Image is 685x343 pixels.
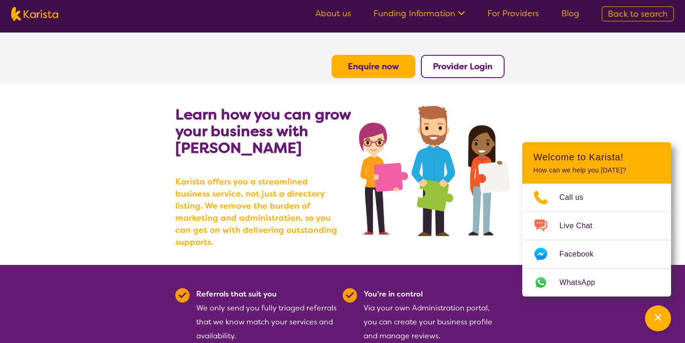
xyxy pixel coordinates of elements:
button: Provider Login [421,55,505,78]
div: Via your own Administration portal, you can create your business profile and manage reviews. [364,287,505,343]
h2: Welcome to Karista! [533,152,660,163]
a: Enquire now [348,61,399,72]
a: Provider Login [433,61,492,72]
span: Facebook [559,247,605,261]
img: grow your business with Karista [359,106,510,236]
a: About us [315,8,351,19]
span: Back to search [608,8,668,20]
div: We only send you fully triaged referrals that we know match your services and availability. [196,287,337,343]
b: Learn how you can grow your business with [PERSON_NAME] [175,105,351,158]
span: Live Chat [559,219,604,233]
a: Blog [561,8,579,19]
span: Call us [559,191,595,204]
a: Back to search [602,7,674,21]
b: Referrals that suit you [196,289,277,299]
img: Tick [343,288,357,303]
p: How can we help you [DATE]? [533,166,660,174]
button: Channel Menu [645,305,671,331]
b: Karista offers you a streamlined business service, not just a directory listing. We remove the bu... [175,176,343,248]
div: Channel Menu [522,142,671,297]
img: Karista logo [11,7,58,21]
a: Funding Information [373,8,465,19]
b: You're in control [364,289,423,299]
ul: Choose channel [522,184,671,297]
span: WhatsApp [559,276,606,290]
a: For Providers [487,8,539,19]
button: Enquire now [332,55,415,78]
img: Tick [175,288,190,303]
a: Web link opens in a new tab. [522,269,671,297]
